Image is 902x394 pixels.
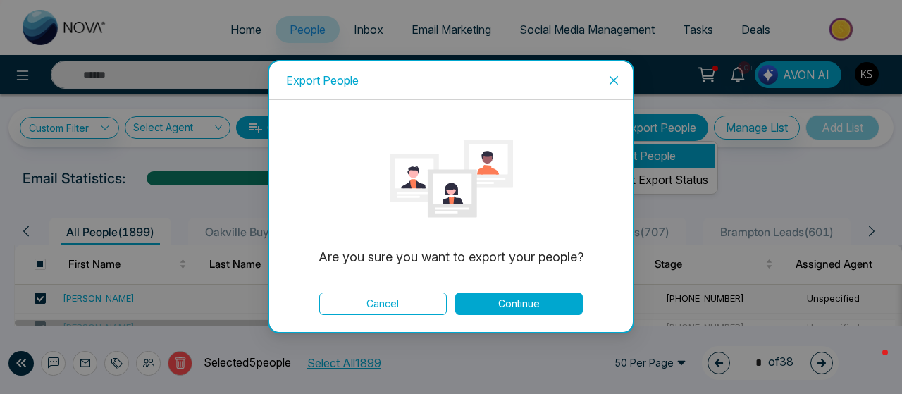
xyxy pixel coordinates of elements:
[608,75,619,86] span: close
[455,293,583,316] button: Continue
[854,346,888,380] iframe: Intercom live chat
[390,117,513,240] img: loading
[319,293,447,316] button: Cancel
[286,73,616,88] div: Export People
[302,247,599,267] p: Are you sure you want to export your people?
[595,61,633,99] button: Close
